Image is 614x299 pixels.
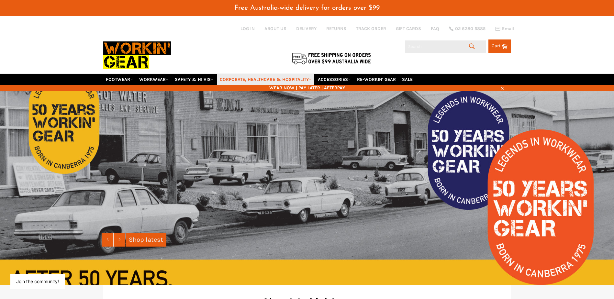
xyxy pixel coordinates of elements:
a: 02 6280 5885 [449,27,486,31]
img: Flat $9.95 shipping Australia wide [291,51,372,65]
button: Join the community! [16,279,59,284]
a: GIFT CARDS [396,26,421,32]
span: Email [502,27,514,31]
a: ACCESSORIES [315,74,353,85]
a: DELIVERY [296,26,317,32]
a: Email [495,26,514,31]
a: SALE [399,74,415,85]
a: FAQ [431,26,439,32]
a: ABOUT US [264,26,286,32]
a: RE-WORKIN' GEAR [354,74,398,85]
a: CORPORATE, HEALTHCARE & HOSPITALITY [217,74,314,85]
span: 02 6280 5885 [455,27,486,31]
input: Search [405,40,486,53]
a: RETURNS [326,26,346,32]
span: WEAR NOW | PAY LATER | AFTERPAY [103,85,511,91]
a: WORKWEAR [137,74,171,85]
a: Shop latest [126,233,166,247]
a: Cart [488,39,511,53]
a: FOOTWEAR [103,74,136,85]
span: Free Australia-wide delivery for orders over $99 [234,5,380,11]
img: Workin Gear leaders in Workwear, Safety Boots, PPE, Uniforms. Australia's No.1 in Workwear [103,37,171,73]
a: TRACK ORDER [356,26,386,32]
a: Log in [240,26,255,31]
a: SAFETY & HI VIS [172,74,216,85]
